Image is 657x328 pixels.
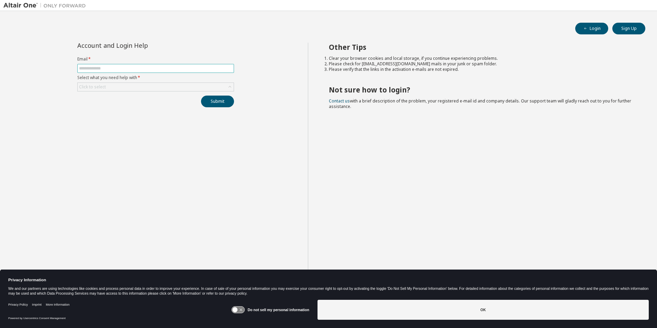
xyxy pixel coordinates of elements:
button: Submit [201,96,234,107]
button: Login [575,23,608,34]
h2: Other Tips [329,43,633,52]
li: Clear your browser cookies and local storage, if you continue experiencing problems. [329,56,633,61]
h2: Not sure how to login? [329,85,633,94]
div: Click to select [79,84,106,90]
div: Account and Login Help [77,43,203,48]
li: Please check for [EMAIL_ADDRESS][DOMAIN_NAME] mails in your junk or spam folder. [329,61,633,67]
img: Altair One [3,2,89,9]
button: Sign Up [612,23,645,34]
label: Email [77,56,234,62]
span: with a brief description of the problem, your registered e-mail id and company details. Our suppo... [329,98,631,109]
label: Select what you need help with [77,75,234,80]
li: Please verify that the links in the activation e-mails are not expired. [329,67,633,72]
a: Contact us [329,98,350,104]
div: Click to select [78,83,234,91]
